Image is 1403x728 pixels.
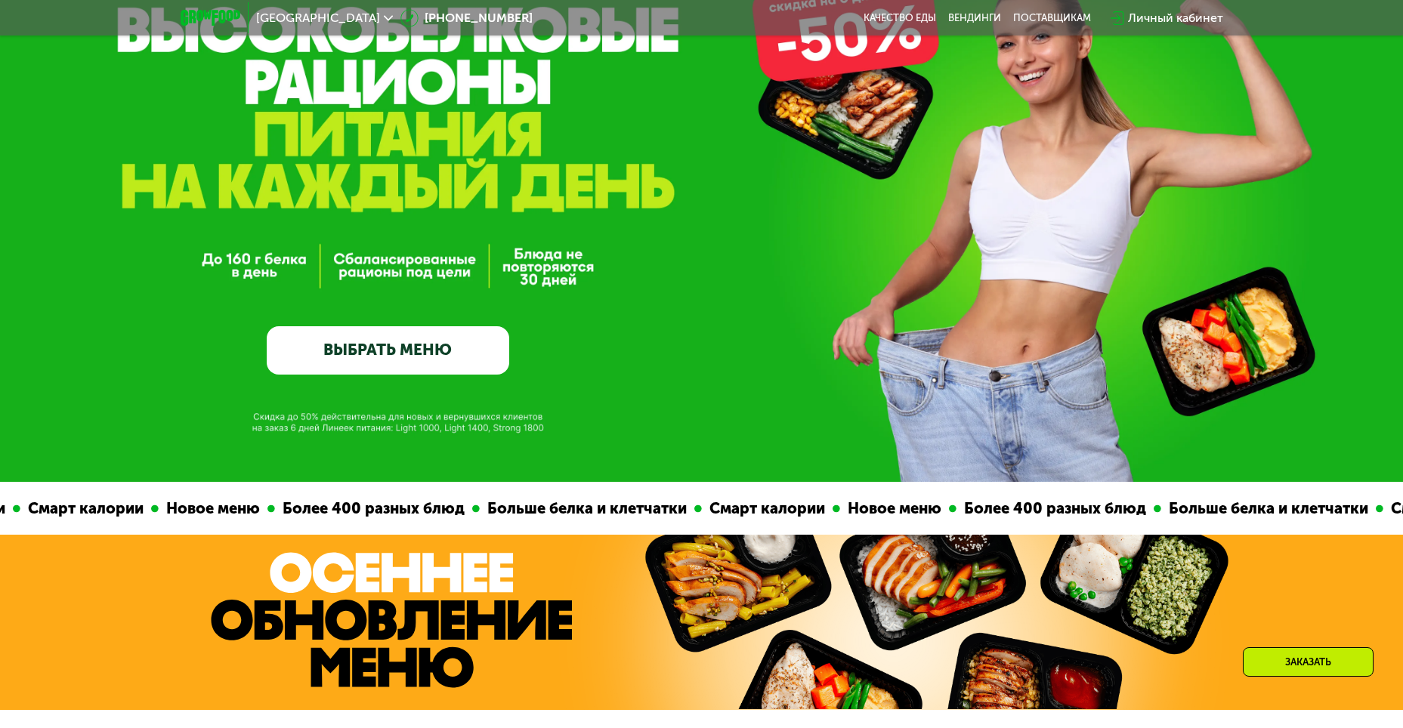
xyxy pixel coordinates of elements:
[275,497,472,520] div: Более 400 разных блюд
[1128,9,1223,27] div: Личный кабинет
[840,497,949,520] div: Новое меню
[956,497,1154,520] div: Более 400 разных блюд
[400,9,533,27] a: [PHONE_NUMBER]
[1243,647,1374,677] div: Заказать
[480,497,694,520] div: Больше белка и клетчатки
[1161,497,1376,520] div: Больше белка и клетчатки
[948,12,1001,24] a: Вендинги
[864,12,936,24] a: Качество еды
[1013,12,1091,24] div: поставщикам
[256,12,380,24] span: [GEOGRAPHIC_DATA]
[159,497,267,520] div: Новое меню
[20,497,151,520] div: Смарт калории
[267,326,509,375] a: ВЫБРАТЬ МЕНЮ
[702,497,833,520] div: Смарт калории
